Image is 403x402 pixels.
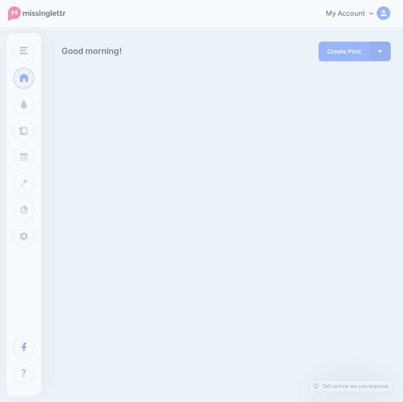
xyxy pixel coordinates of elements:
[378,50,382,53] img: arrow-down-white.png
[20,47,28,54] img: menu.png
[8,6,65,21] img: Missinglettr
[317,3,390,24] a: My Account
[62,46,122,56] span: Good morning!
[309,380,393,392] a: Tell us how we can improve
[319,42,369,61] a: Create Post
